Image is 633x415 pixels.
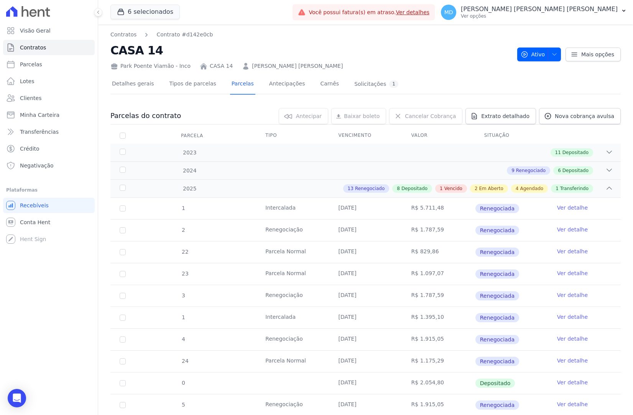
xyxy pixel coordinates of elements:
td: R$ 5.711,48 [402,198,475,219]
span: 6 [558,167,561,174]
a: Contratos [110,31,136,39]
td: Intercalada [256,198,329,219]
a: Ver detalhe [557,204,588,212]
span: 24 [181,358,189,364]
a: Parcelas [230,74,255,95]
td: Parcela Normal [256,351,329,372]
nav: Breadcrumb [110,31,213,39]
span: Recebíveis [20,202,49,209]
a: Visão Geral [3,23,95,38]
span: Vencido [444,185,462,192]
span: Renegociado [516,167,546,174]
td: R$ 1.787,59 [402,285,475,307]
a: Ver detalhe [557,335,588,343]
input: Só é possível selecionar pagamentos em aberto [120,271,126,277]
span: Ativo [521,48,545,61]
input: Só é possível selecionar pagamentos em aberto [120,227,126,233]
span: Mais opções [581,51,614,58]
th: Tipo [256,128,329,144]
td: R$ 1.175,29 [402,351,475,372]
td: Renegociação [256,329,329,350]
span: 22 [181,249,189,255]
span: Contratos [20,44,46,51]
div: Parcela [172,128,212,143]
nav: Breadcrumb [110,31,511,39]
span: 8 [397,185,400,192]
span: Minha Carteira [20,111,59,119]
span: 1 [440,185,443,192]
td: Parcela Normal [256,263,329,285]
a: Carnês [319,74,340,95]
td: [DATE] [329,307,402,328]
input: Só é possível selecionar pagamentos em aberto [120,402,126,408]
span: Depositado [562,167,589,174]
span: Renegociada [475,313,519,322]
a: Minha Carteira [3,107,95,123]
input: Só é possível selecionar pagamentos em aberto [120,380,126,386]
span: Transferindo [560,185,589,192]
span: 2 [181,227,185,233]
span: 3 [181,292,185,299]
td: [DATE] [329,198,402,219]
input: Só é possível selecionar pagamentos em aberto [120,315,126,321]
a: Parcelas [3,57,95,72]
a: Antecipações [268,74,307,95]
div: Open Intercom Messenger [8,389,26,407]
td: [DATE] [329,372,402,394]
a: Tipos de parcelas [168,74,218,95]
td: R$ 1.097,07 [402,263,475,285]
a: Ver detalhes [396,9,430,15]
th: Situação [475,128,548,144]
span: MD [444,10,453,15]
span: Transferências [20,128,59,136]
span: Renegociada [475,291,519,300]
span: 9 [511,167,515,174]
td: Parcela Normal [256,241,329,263]
span: 5 [181,402,185,408]
span: Nova cobrança avulsa [555,112,614,120]
span: Renegociada [475,226,519,235]
a: Negativação [3,158,95,173]
a: Ver detalhe [557,269,588,277]
td: R$ 1.787,59 [402,220,475,241]
span: Em Aberto [479,185,503,192]
span: 4 [181,336,185,342]
button: 6 selecionados [110,5,180,19]
a: Contrato #d142e0cb [156,31,213,39]
span: Renegociada [475,357,519,366]
h3: Parcelas do contrato [110,111,181,120]
span: 13 [348,185,353,192]
div: 1 [389,80,398,88]
input: Só é possível selecionar pagamentos em aberto [120,358,126,364]
td: [DATE] [329,241,402,263]
div: Solicitações [354,80,398,88]
span: 1 [181,314,185,320]
button: Ativo [517,48,561,61]
td: R$ 1.915,05 [402,329,475,350]
p: Ver opções [461,13,618,19]
span: Lotes [20,77,35,85]
td: [DATE] [329,220,402,241]
span: Renegociada [475,335,519,344]
a: Ver detalhe [557,357,588,364]
a: Conta Hent [3,215,95,230]
p: [PERSON_NAME] [PERSON_NAME] [PERSON_NAME] [461,5,618,13]
a: Ver detalhe [557,226,588,233]
td: [DATE] [329,285,402,307]
div: Park Poente Viamão - Inco [110,62,191,70]
input: Só é possível selecionar pagamentos em aberto [120,293,126,299]
input: Só é possível selecionar pagamentos em aberto [120,249,126,255]
span: Renegociada [475,248,519,257]
a: Lotes [3,74,95,89]
th: Vencimento [329,128,402,144]
span: 1 [556,185,559,192]
button: MD [PERSON_NAME] [PERSON_NAME] [PERSON_NAME] Ver opções [435,2,633,23]
span: 0 [181,380,185,386]
span: 1 [181,205,185,211]
span: Clientes [20,94,41,102]
a: Ver detalhe [557,248,588,255]
td: Renegociação [256,285,329,307]
span: Negativação [20,162,54,169]
span: Depositado [475,379,515,388]
td: Intercalada [256,307,329,328]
